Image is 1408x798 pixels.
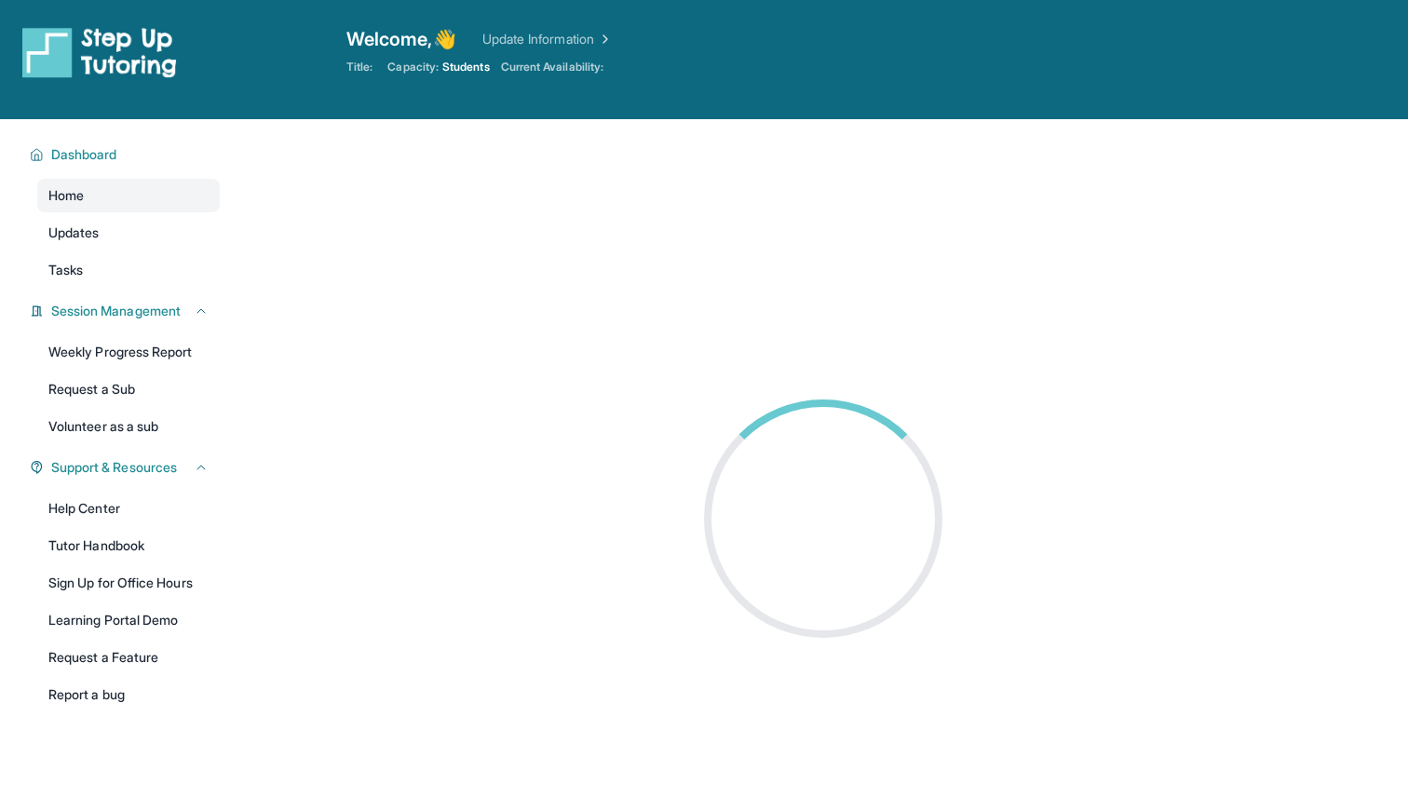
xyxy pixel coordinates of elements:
[387,60,439,74] span: Capacity:
[44,145,209,164] button: Dashboard
[501,60,603,74] span: Current Availability:
[594,30,613,48] img: Chevron Right
[482,30,613,48] a: Update Information
[51,302,181,320] span: Session Management
[37,372,220,406] a: Request a Sub
[37,216,220,250] a: Updates
[37,566,220,600] a: Sign Up for Office Hours
[44,302,209,320] button: Session Management
[37,678,220,711] a: Report a bug
[37,253,220,287] a: Tasks
[37,529,220,562] a: Tutor Handbook
[51,145,117,164] span: Dashboard
[346,60,372,74] span: Title:
[44,458,209,477] button: Support & Resources
[37,179,220,212] a: Home
[48,223,100,242] span: Updates
[37,641,220,674] a: Request a Feature
[22,26,177,78] img: logo
[346,26,456,52] span: Welcome, 👋
[37,603,220,637] a: Learning Portal Demo
[48,186,84,205] span: Home
[442,60,490,74] span: Students
[37,492,220,525] a: Help Center
[37,335,220,369] a: Weekly Progress Report
[37,410,220,443] a: Volunteer as a sub
[48,261,83,279] span: Tasks
[51,458,177,477] span: Support & Resources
